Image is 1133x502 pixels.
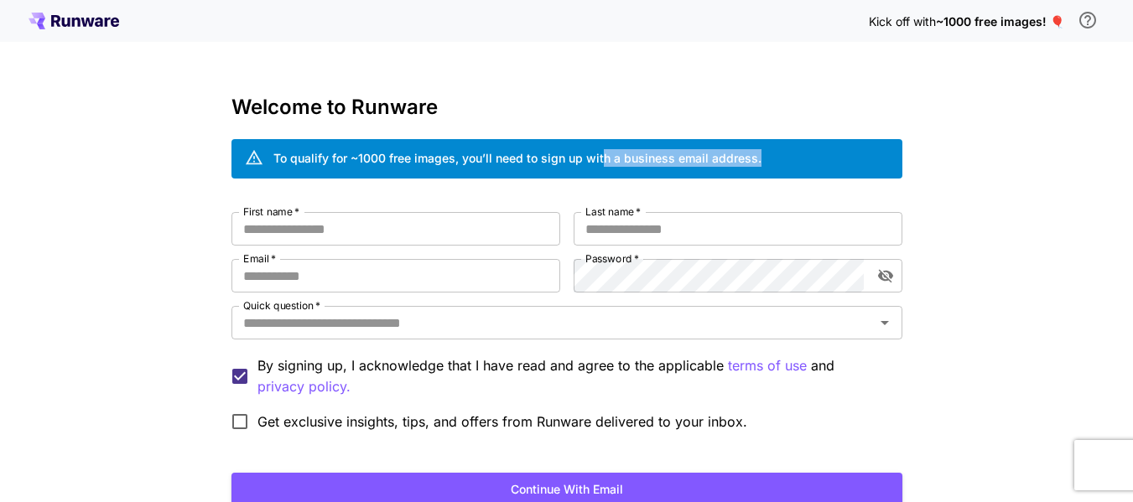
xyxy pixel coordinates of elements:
[257,376,351,397] button: By signing up, I acknowledge that I have read and agree to the applicable terms of use and
[585,251,639,266] label: Password
[257,376,351,397] p: privacy policy.
[273,149,761,167] div: To qualify for ~1000 free images, you’ll need to sign up with a business email address.
[873,311,897,334] button: Open
[243,251,276,266] label: Email
[231,96,902,119] h3: Welcome to Runware
[728,355,807,376] p: terms of use
[243,298,320,313] label: Quick question
[257,411,747,432] span: Get exclusive insights, tips, and offers from Runware delivered to your inbox.
[728,355,807,376] button: By signing up, I acknowledge that I have read and agree to the applicable and privacy policy.
[871,261,901,291] button: toggle password visibility
[585,204,641,219] label: Last name
[257,355,889,397] p: By signing up, I acknowledge that I have read and agree to the applicable and
[243,204,299,219] label: First name
[936,14,1064,28] span: ~1000 free images! 🎈
[869,14,936,28] span: Kick off with
[1071,3,1104,37] button: In order to qualify for free credit, you need to sign up with a business email address and click ...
